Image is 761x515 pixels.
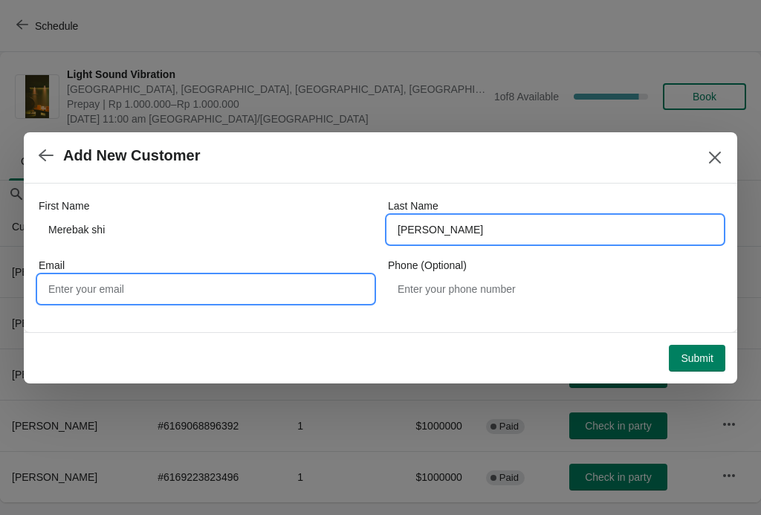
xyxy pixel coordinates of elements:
input: John [39,216,373,243]
span: Submit [681,352,713,364]
input: Enter your phone number [388,276,722,302]
label: Phone (Optional) [388,258,467,273]
input: Smith [388,216,722,243]
input: Enter your email [39,276,373,302]
label: First Name [39,198,89,213]
h2: Add New Customer [63,147,200,164]
label: Last Name [388,198,438,213]
button: Close [702,144,728,171]
button: Submit [669,345,725,372]
label: Email [39,258,65,273]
